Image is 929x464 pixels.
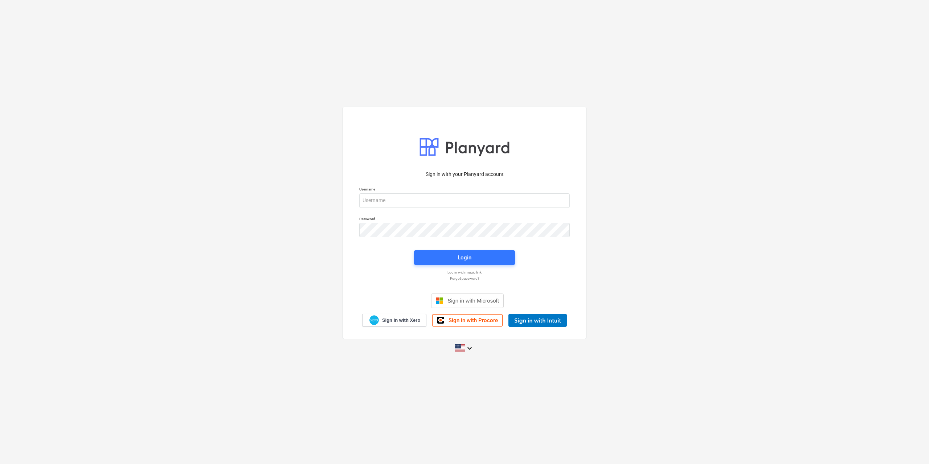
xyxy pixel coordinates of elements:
a: Sign in with Xero [362,314,427,327]
div: Login [458,253,471,262]
span: Sign in with Microsoft [447,297,499,304]
a: Forgot password? [356,276,573,281]
button: Login [414,250,515,265]
span: Sign in with Xero [382,317,420,324]
span: Sign in with Procore [449,317,498,324]
p: Password [359,217,570,223]
i: keyboard_arrow_down [465,344,474,353]
input: Username [359,193,570,208]
img: Microsoft logo [436,297,443,304]
p: Username [359,187,570,193]
p: Sign in with your Planyard account [359,171,570,178]
a: Sign in with Procore [432,314,503,327]
img: Xero logo [369,315,379,325]
a: Log in with magic link [356,270,573,275]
